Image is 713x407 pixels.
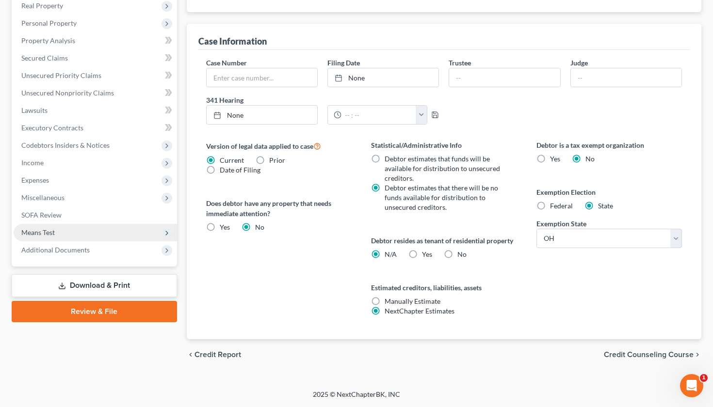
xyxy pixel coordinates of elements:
span: Income [21,158,44,167]
label: Statistical/Administrative Info [371,140,517,150]
span: Yes [220,223,230,231]
button: chevron_left Credit Report [187,351,241,359]
input: -- [449,68,560,87]
input: -- : -- [341,106,416,124]
label: Estimated creditors, liabilities, assets [371,282,517,293]
span: Yes [550,155,560,163]
span: No [457,250,467,258]
span: Expenses [21,176,49,184]
a: Unsecured Nonpriority Claims [14,84,177,102]
span: Executory Contracts [21,124,83,132]
span: No [255,223,264,231]
a: None [207,106,317,124]
span: Real Property [21,1,63,10]
span: Additional Documents [21,246,90,254]
label: Exemption State [536,219,586,229]
label: Case Number [206,58,247,68]
a: Download & Print [12,274,177,297]
span: Personal Property [21,19,77,27]
span: Credit Counseling Course [604,351,694,359]
span: Unsecured Priority Claims [21,71,101,79]
span: Unsecured Nonpriority Claims [21,89,114,97]
span: N/A [385,250,397,258]
a: Property Analysis [14,32,177,49]
a: None [328,68,438,87]
span: Property Analysis [21,36,75,45]
button: Credit Counseling Course chevron_right [604,351,701,359]
label: Does debtor have any property that needs immediate attention? [206,198,352,219]
a: Lawsuits [14,102,177,119]
label: Filing Date [327,58,360,68]
span: No [585,155,595,163]
span: Debtor estimates that there will be no funds available for distribution to unsecured creditors. [385,184,498,211]
span: Credit Report [194,351,241,359]
label: Exemption Election [536,187,682,197]
iframe: Intercom live chat [680,374,703,397]
span: Yes [422,250,432,258]
input: Enter case number... [207,68,317,87]
input: -- [571,68,681,87]
a: Secured Claims [14,49,177,67]
div: 2025 © NextChapterBK, INC [80,390,633,407]
span: Miscellaneous [21,193,65,202]
span: Current [220,156,244,164]
span: NextChapter Estimates [385,307,454,315]
span: Federal [550,202,573,210]
a: Review & File [12,301,177,322]
label: Judge [570,58,588,68]
span: Manually Estimate [385,297,440,305]
span: Codebtors Insiders & Notices [21,141,110,149]
label: Trustee [449,58,471,68]
a: Unsecured Priority Claims [14,67,177,84]
label: Debtor resides as tenant of residential property [371,235,517,246]
label: Version of legal data applied to case [206,140,352,152]
a: Executory Contracts [14,119,177,137]
i: chevron_right [694,351,701,359]
span: Means Test [21,228,55,236]
span: SOFA Review [21,211,62,219]
a: SOFA Review [14,206,177,224]
div: Case Information [198,35,267,47]
span: Prior [269,156,285,164]
label: 341 Hearing [201,95,444,105]
i: chevron_left [187,351,194,359]
span: Date of Filing [220,166,260,174]
span: Debtor estimates that funds will be available for distribution to unsecured creditors. [385,155,500,182]
span: 1 [700,374,708,382]
span: Secured Claims [21,54,68,62]
span: State [598,202,613,210]
label: Debtor is a tax exempt organization [536,140,682,150]
span: Lawsuits [21,106,48,114]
